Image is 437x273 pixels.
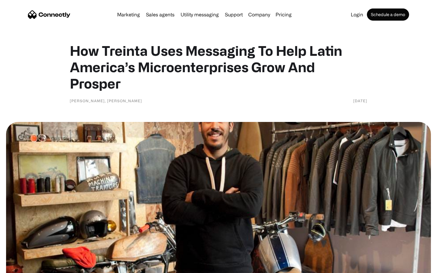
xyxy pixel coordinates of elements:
a: Utility messaging [178,12,221,17]
div: [PERSON_NAME], [PERSON_NAME] [70,98,142,104]
div: [DATE] [353,98,367,104]
div: Company [248,10,270,19]
a: Pricing [273,12,294,17]
ul: Language list [12,262,36,271]
a: Sales agents [144,12,177,17]
a: Schedule a demo [367,8,409,21]
aside: Language selected: English [6,262,36,271]
a: Support [222,12,245,17]
a: Login [348,12,366,17]
a: home [28,10,70,19]
h1: How Treinta Uses Messaging To Help Latin America’s Microenterprises Grow And Prosper [70,42,367,92]
a: Marketing [115,12,142,17]
div: Company [246,10,272,19]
